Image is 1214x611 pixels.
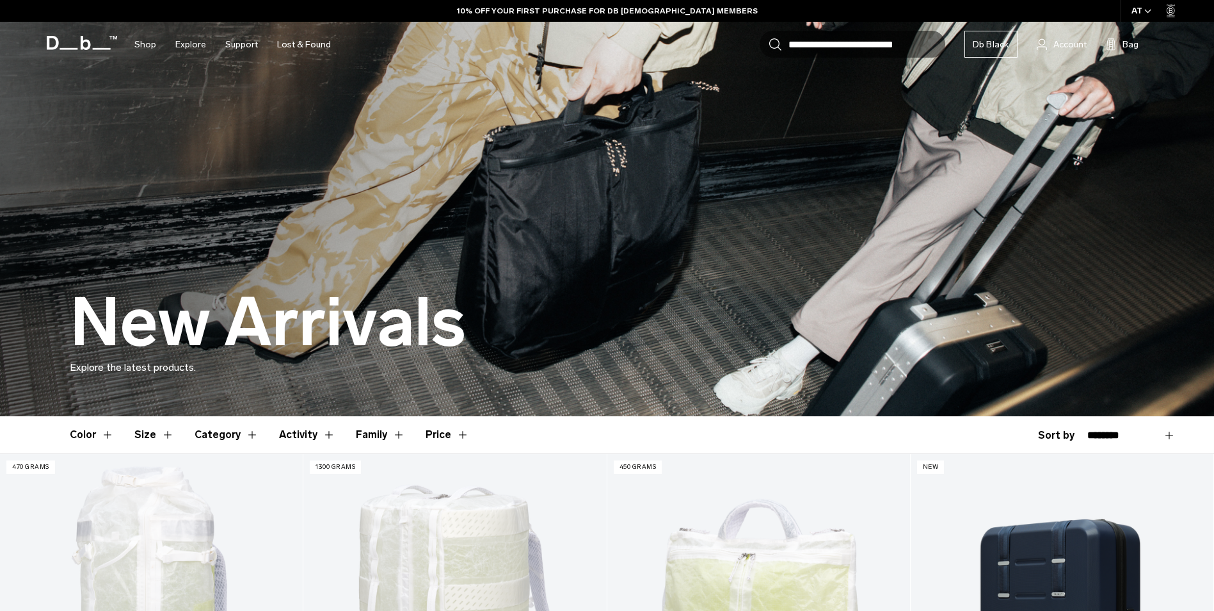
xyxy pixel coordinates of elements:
a: Account [1037,37,1087,52]
p: 450 grams [614,460,662,474]
a: Shop [134,22,156,67]
button: Bag [1106,37,1138,52]
nav: Main Navigation [125,22,340,67]
p: 1300 grams [310,460,361,474]
button: Toggle Filter [70,416,114,453]
a: Support [225,22,258,67]
button: Toggle Filter [195,416,259,453]
a: Lost & Found [277,22,331,67]
button: Toggle Filter [356,416,405,453]
a: Explore [175,22,206,67]
button: Toggle Price [426,416,469,453]
a: 10% OFF YOUR FIRST PURCHASE FOR DB [DEMOGRAPHIC_DATA] MEMBERS [457,5,758,17]
h1: New Arrivals [70,286,466,360]
button: Toggle Filter [279,416,335,453]
button: Toggle Filter [134,416,174,453]
p: 470 grams [6,460,55,474]
p: New [917,460,945,474]
span: Account [1053,38,1087,51]
span: Bag [1122,38,1138,51]
p: Explore the latest products. [70,360,1145,375]
a: Db Black [964,31,1018,58]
